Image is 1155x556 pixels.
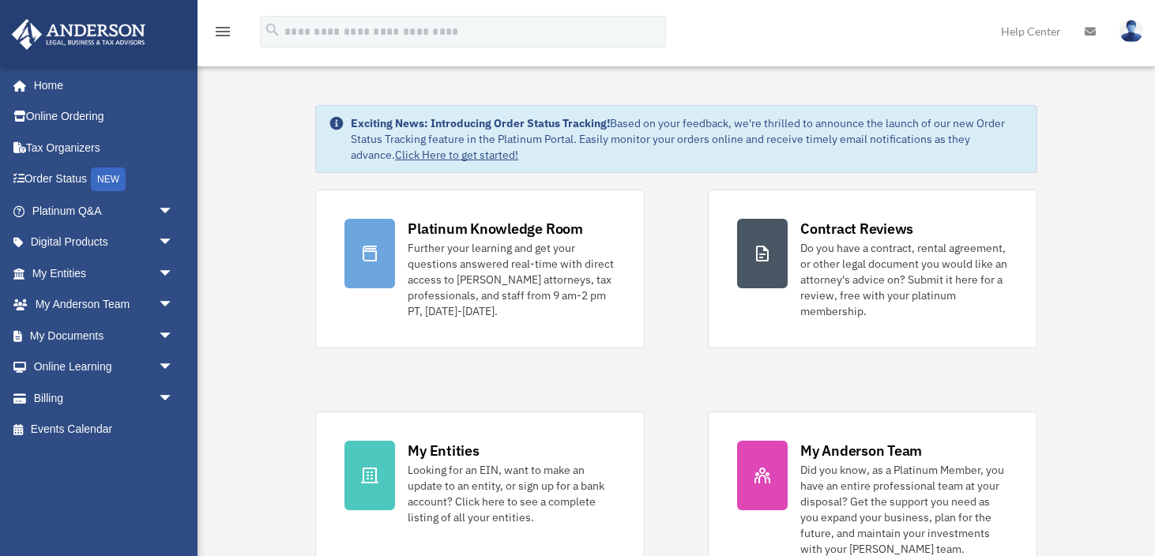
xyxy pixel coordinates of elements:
a: Home [11,69,190,101]
div: Further your learning and get your questions answered real-time with direct access to [PERSON_NAM... [408,240,615,319]
span: arrow_drop_down [158,351,190,384]
span: arrow_drop_down [158,257,190,290]
a: My Documentsarrow_drop_down [11,320,198,351]
span: arrow_drop_down [158,195,190,227]
div: Contract Reviews [800,219,913,239]
div: Do you have a contract, rental agreement, or other legal document you would like an attorney's ad... [800,240,1008,319]
span: arrow_drop_down [158,227,190,259]
i: search [264,21,281,39]
a: My Entitiesarrow_drop_down [11,257,198,289]
img: Anderson Advisors Platinum Portal [7,19,150,50]
i: menu [213,22,232,41]
a: Click Here to get started! [395,148,518,162]
a: Digital Productsarrow_drop_down [11,227,198,258]
div: My Anderson Team [800,441,922,460]
span: arrow_drop_down [158,289,190,321]
a: Online Learningarrow_drop_down [11,351,198,383]
a: Platinum Q&Aarrow_drop_down [11,195,198,227]
a: Contract Reviews Do you have a contract, rental agreement, or other legal document you would like... [708,190,1037,348]
a: menu [213,28,232,41]
a: Billingarrow_drop_down [11,382,198,414]
a: Order StatusNEW [11,163,198,196]
div: Platinum Knowledge Room [408,219,583,239]
a: My Anderson Teamarrow_drop_down [11,289,198,321]
a: Platinum Knowledge Room Further your learning and get your questions answered real-time with dire... [315,190,645,348]
div: NEW [91,167,126,191]
span: arrow_drop_down [158,382,190,415]
div: Looking for an EIN, want to make an update to an entity, or sign up for a bank account? Click her... [408,462,615,525]
strong: Exciting News: Introducing Order Status Tracking! [351,116,610,130]
div: Based on your feedback, we're thrilled to announce the launch of our new Order Status Tracking fe... [351,115,1024,163]
span: arrow_drop_down [158,320,190,352]
div: My Entities [408,441,479,460]
a: Tax Organizers [11,132,198,163]
img: User Pic [1119,20,1143,43]
a: Online Ordering [11,101,198,133]
a: Events Calendar [11,414,198,445]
